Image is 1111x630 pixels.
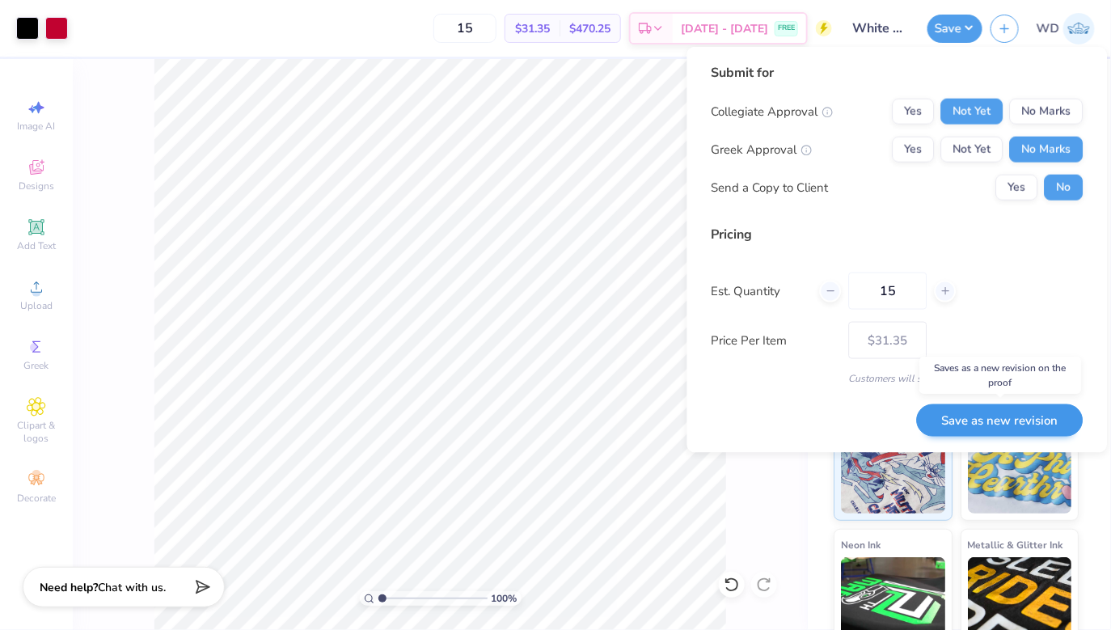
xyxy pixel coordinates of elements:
span: $31.35 [515,20,550,37]
span: Designs [19,180,54,192]
button: Save [927,15,982,43]
button: Yes [996,175,1038,201]
span: FREE [778,23,795,34]
img: William Dal Porto [1063,13,1095,44]
span: Neon Ink [841,536,881,553]
span: Decorate [17,492,56,505]
a: WD [1037,13,1095,44]
span: 100 % [492,591,517,606]
div: Collegiate Approval [712,102,834,121]
div: Greek Approval [712,140,813,159]
img: Puff Ink [968,433,1072,514]
button: No Marks [1010,99,1084,125]
div: Customers will see this price on HQ. [712,371,1084,386]
button: Save as new revision [917,404,1084,437]
button: Not Yet [941,137,1003,163]
div: Send a Copy to Client [712,178,829,197]
span: [DATE] - [DATE] [681,20,768,37]
button: No Marks [1010,137,1084,163]
span: Add Text [17,239,56,252]
span: Image AI [18,120,56,133]
input: – – [433,14,496,43]
span: Chat with us. [98,580,166,595]
button: Yes [893,99,935,125]
span: WD [1037,19,1059,38]
button: No [1045,175,1084,201]
span: Clipart & logos [8,419,65,445]
span: $470.25 [569,20,610,37]
span: Greek [24,359,49,372]
button: Yes [893,137,935,163]
input: – – [849,273,927,310]
label: Est. Quantity [712,281,808,300]
input: Untitled Design [840,12,919,44]
button: Not Yet [941,99,1003,125]
label: Price Per Item [712,331,837,349]
div: Pricing [712,225,1084,244]
span: Metallic & Glitter Ink [968,536,1063,553]
strong: Need help? [40,580,98,595]
img: Standard [841,433,945,514]
div: Saves as a new revision on the proof [919,357,1081,394]
span: Upload [20,299,53,312]
div: Submit for [712,63,1084,82]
